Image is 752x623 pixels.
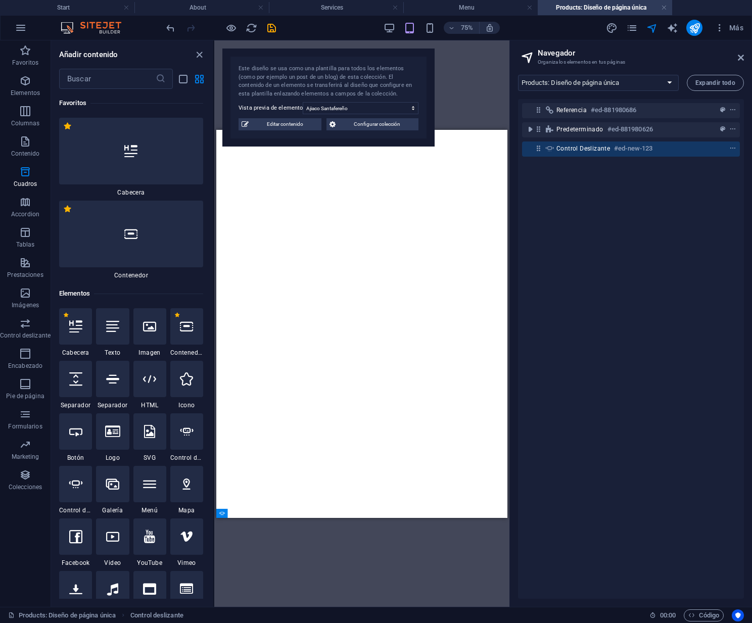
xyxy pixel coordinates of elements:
button: preset [718,104,728,116]
button: context-menu [728,104,738,116]
div: Vimeo [170,518,203,567]
span: Control deslizante [556,145,610,153]
h6: #ed-881980626 [607,123,653,135]
h3: Organiza los elementos en tus páginas [538,58,724,67]
button: reload [245,22,257,34]
button: Código [684,609,724,621]
div: Menú [133,466,166,514]
span: Haz clic para seleccionar y doble clic para editar [130,609,183,621]
button: navigator [646,22,658,34]
i: AI Writer [667,22,678,34]
span: : [667,611,669,619]
p: Formularios [8,422,42,430]
span: Cabecera [59,349,92,357]
span: Referencia [556,106,587,114]
button: save [265,22,277,34]
p: Elementos [11,89,40,97]
button: text_generator [666,22,678,34]
div: YouTube [133,518,166,567]
button: Más [711,20,747,36]
button: undo [164,22,176,34]
span: Expandir todo [695,80,735,86]
button: Configurar colección [326,118,418,130]
span: Imagen [133,349,166,357]
button: 75% [444,22,480,34]
span: Cabecera [59,188,203,197]
p: Imágenes [12,301,39,309]
span: Galería [96,506,129,514]
i: Deshacer: Añadir elemento (Ctrl+Z) [165,22,176,34]
span: Texto [96,349,129,357]
h6: Tiempo de la sesión [649,609,676,621]
div: Control deslizante [59,466,92,514]
p: Pie de página [6,392,44,400]
input: Buscar [59,69,156,89]
span: SVG [133,454,166,462]
span: Separador [59,401,92,409]
label: Vista previa de elemento [239,102,303,114]
nav: breadcrumb [130,609,183,621]
span: Control deslizante de imágenes [170,454,203,462]
p: Tablas [16,241,35,249]
div: Cabecera [59,308,92,357]
p: Colecciones [9,483,42,491]
div: Contenedor [59,201,203,279]
i: Páginas (Ctrl+Alt+S) [626,22,638,34]
span: Eliminar de favoritos [174,312,180,318]
div: SVG [133,413,166,462]
p: Cuadros [14,180,37,188]
p: Encabezado [8,362,42,370]
span: Logo [96,454,129,462]
p: Columnas [11,119,40,127]
h6: Elementos [59,287,203,300]
span: Código [688,609,719,621]
div: Icono [170,361,203,409]
span: 00 00 [660,609,676,621]
div: Contenedor [170,308,203,357]
div: Separador [96,361,129,409]
span: Predeterminado [556,125,603,133]
button: publish [686,20,702,36]
i: Volver a cargar página [246,22,257,34]
h4: Menu [403,2,538,13]
span: Mapa [170,506,203,514]
i: Diseño (Ctrl+Alt+Y) [606,22,618,34]
span: Vimeo [170,559,203,567]
i: Guardar (Ctrl+S) [266,22,277,34]
span: Contenedor [170,349,203,357]
i: Al redimensionar, ajustar el nivel de zoom automáticamente para ajustarse al dispositivo elegido. [485,23,494,32]
button: Expandir todo [687,75,744,91]
button: pages [626,22,638,34]
div: Texto [96,308,129,357]
button: close panel [193,49,205,61]
button: Editar contenido [239,118,321,130]
span: Más [715,23,743,33]
button: design [605,22,618,34]
p: Prestaciones [7,271,43,279]
h4: Products: Diseño de página única [538,2,672,13]
button: list-view [177,73,189,85]
h4: About [134,2,269,13]
span: Eliminar de favoritos [63,205,72,213]
span: Eliminar de favoritos [63,312,69,318]
span: Video [96,559,129,567]
span: Separador [96,401,129,409]
span: Botón [59,454,92,462]
div: Control deslizante de imágenes [170,413,203,462]
button: grid-view [193,73,205,85]
button: context-menu [728,123,738,135]
span: Icono [170,401,203,409]
h6: Añadir contenido [59,49,118,61]
h6: #ed-new-123 [614,142,652,155]
span: Contenedor [59,271,203,279]
p: Marketing [12,453,39,461]
div: Facebook [59,518,92,567]
h6: 75% [459,22,475,34]
h2: Navegador [538,49,744,58]
div: Este diseño se usa como una plantilla para todos los elementos (como por ejemplo un post de un bl... [239,65,418,98]
button: toggle-expand [524,123,536,135]
i: Navegador [646,22,658,34]
p: Favoritos [12,59,38,67]
div: HTML [133,361,166,409]
h4: Services [269,2,403,13]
